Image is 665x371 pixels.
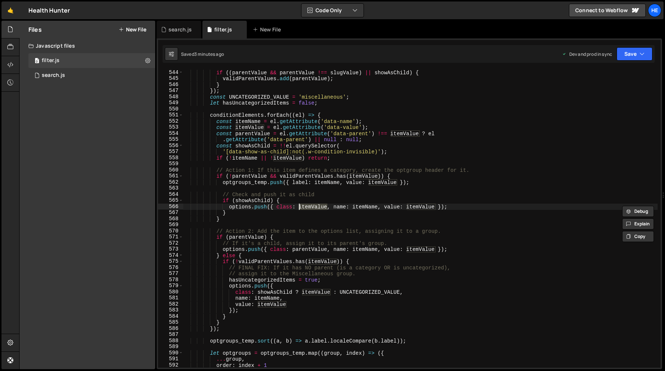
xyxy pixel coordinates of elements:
[158,222,183,228] div: 569
[158,362,183,368] div: 592
[1,1,20,19] a: 🤙
[158,106,183,112] div: 550
[158,326,183,332] div: 586
[158,234,183,240] div: 571
[617,47,652,61] button: Save
[158,350,183,356] div: 590
[20,38,155,53] div: Javascript files
[42,72,65,79] div: search.js
[158,94,183,100] div: 548
[158,69,183,76] div: 544
[158,143,183,149] div: 556
[158,167,183,173] div: 560
[158,301,183,307] div: 582
[158,82,183,88] div: 546
[158,161,183,167] div: 559
[562,51,612,57] div: Dev and prod in sync
[158,258,183,265] div: 575
[158,216,183,222] div: 568
[158,210,183,216] div: 567
[158,228,183,234] div: 570
[158,197,183,204] div: 565
[158,173,183,179] div: 561
[158,191,183,198] div: 564
[648,4,661,17] a: He
[158,185,183,191] div: 563
[158,270,183,277] div: 577
[28,68,155,83] div: 16494/45041.js
[158,252,183,259] div: 574
[158,246,183,252] div: 573
[158,155,183,161] div: 558
[158,295,183,301] div: 581
[158,344,183,350] div: 589
[253,26,284,33] div: New File
[622,218,654,229] button: Explain
[42,57,59,64] div: filter.js
[28,25,42,34] h2: Files
[158,100,183,106] div: 549
[158,88,183,94] div: 547
[158,136,183,143] div: 555
[35,58,39,64] span: 0
[569,4,646,17] a: Connect to Webflow
[158,130,183,137] div: 554
[158,265,183,271] div: 576
[119,27,146,33] button: New File
[158,179,183,185] div: 562
[158,240,183,246] div: 572
[194,51,224,57] div: 3 minutes ago
[158,112,183,118] div: 551
[158,277,183,283] div: 578
[622,206,654,217] button: Debug
[158,338,183,344] div: 588
[158,204,183,210] div: 566
[158,149,183,155] div: 557
[28,53,155,68] div: 16494/44708.js
[158,319,183,326] div: 585
[622,231,654,242] button: Copy
[28,6,70,15] div: Health Hunter
[158,313,183,320] div: 584
[158,307,183,313] div: 583
[301,4,364,17] button: Code Only
[158,75,183,82] div: 545
[214,26,232,33] div: filter.js
[158,289,183,295] div: 580
[158,118,183,125] div: 552
[158,331,183,338] div: 587
[158,283,183,289] div: 579
[181,51,224,57] div: Saved
[158,124,183,130] div: 553
[168,26,192,33] div: search.js
[158,356,183,362] div: 591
